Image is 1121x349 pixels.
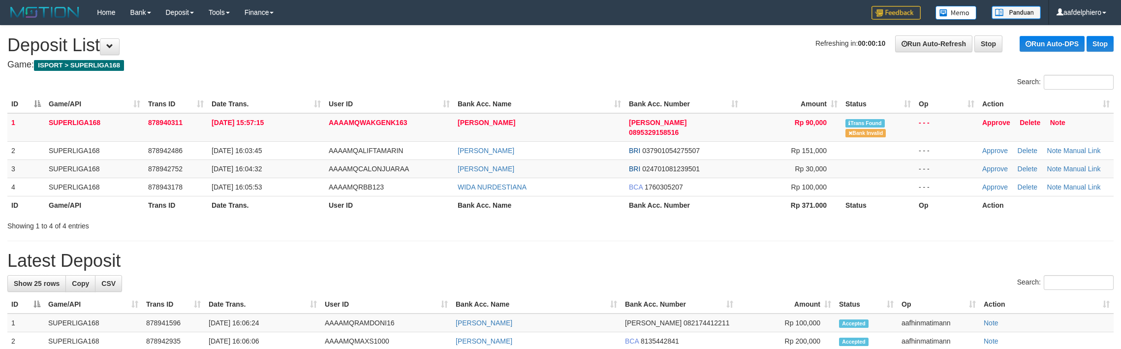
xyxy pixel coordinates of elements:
span: Copy [72,280,89,287]
td: - - - [915,178,978,196]
span: Bank is not match [845,129,886,137]
td: SUPERLIGA168 [45,113,144,142]
th: Action [978,196,1114,214]
td: 1 [7,113,45,142]
th: Status: activate to sort column ascending [841,95,915,113]
th: Date Trans. [208,196,325,214]
a: Delete [1018,147,1037,155]
a: Manual Link [1063,183,1101,191]
th: Bank Acc. Name [454,196,625,214]
a: Run Auto-DPS [1020,36,1085,52]
img: panduan.png [992,6,1041,19]
td: - - - [915,113,978,142]
h1: Deposit List [7,35,1114,55]
th: Op [915,196,978,214]
td: 1 [7,314,44,332]
a: Manual Link [1063,165,1101,173]
th: User ID: activate to sort column ascending [325,95,454,113]
h1: Latest Deposit [7,251,1114,271]
td: AAAAMQRAMDONI16 [321,314,452,332]
span: 878943178 [148,183,183,191]
th: ID [7,196,45,214]
a: Note [1047,183,1062,191]
th: Bank Acc. Number: activate to sort column ascending [625,95,742,113]
th: Game/API: activate to sort column ascending [45,95,144,113]
th: Action: activate to sort column ascending [978,95,1114,113]
th: Game/API [45,196,144,214]
th: Op: activate to sort column ascending [898,295,980,314]
th: Rp 371.000 [742,196,841,214]
span: [DATE] 15:57:15 [212,119,264,127]
td: SUPERLIGA168 [45,178,144,196]
th: Bank Acc. Number: activate to sort column ascending [621,295,737,314]
a: CSV [95,275,122,292]
h4: Game: [7,60,1114,70]
a: Note [984,319,998,327]
strong: 00:00:10 [858,39,885,47]
th: User ID [325,196,454,214]
span: BRI [629,165,640,173]
td: 4 [7,178,45,196]
span: BCA [629,183,643,191]
td: - - - [915,159,978,178]
span: Show 25 rows [14,280,60,287]
span: Copy 037901054275507 to clipboard [642,147,700,155]
td: 2 [7,141,45,159]
span: Rp 30,000 [795,165,827,173]
th: Amount: activate to sort column ascending [737,295,835,314]
span: AAAAMQALIFTAMARIN [329,147,403,155]
span: Similar transaction found [845,119,885,127]
img: MOTION_logo.png [7,5,82,20]
td: aafhinmatimann [898,314,980,332]
a: WIDA NURDESTIANA [458,183,527,191]
span: Copy 0895329158516 to clipboard [629,128,679,136]
th: Trans ID: activate to sort column ascending [144,95,208,113]
span: Copy 024701081239501 to clipboard [642,165,700,173]
span: Refreshing in: [815,39,885,47]
span: Rp 90,000 [795,119,827,127]
span: Copy 1760305207 to clipboard [645,183,683,191]
th: Date Trans.: activate to sort column ascending [208,95,325,113]
a: [PERSON_NAME] [458,119,515,127]
a: Note [984,337,998,345]
a: Show 25 rows [7,275,66,292]
th: User ID: activate to sort column ascending [321,295,452,314]
span: CSV [101,280,116,287]
span: [PERSON_NAME] [629,119,686,127]
th: Status [841,196,915,214]
td: [DATE] 16:06:24 [205,314,321,332]
td: SUPERLIGA168 [45,159,144,178]
span: 878942486 [148,147,183,155]
span: AAAAMQWAKGENK163 [329,119,407,127]
th: Amount: activate to sort column ascending [742,95,841,113]
label: Search: [1017,275,1114,290]
th: ID: activate to sort column descending [7,295,44,314]
a: [PERSON_NAME] [456,337,512,345]
span: [PERSON_NAME] [625,319,682,327]
th: Game/API: activate to sort column ascending [44,295,142,314]
th: Bank Acc. Number [625,196,742,214]
a: Manual Link [1063,147,1101,155]
a: Approve [982,183,1008,191]
td: Rp 100,000 [737,314,835,332]
th: Op: activate to sort column ascending [915,95,978,113]
th: Date Trans.: activate to sort column ascending [205,295,321,314]
span: Copy 082174412211 to clipboard [684,319,729,327]
span: AAAAMQRBB123 [329,183,384,191]
span: [DATE] 16:04:32 [212,165,262,173]
span: Rp 151,000 [791,147,827,155]
a: Approve [982,165,1008,173]
a: Run Auto-Refresh [895,35,972,52]
a: [PERSON_NAME] [456,319,512,327]
span: [DATE] 16:05:53 [212,183,262,191]
input: Search: [1044,75,1114,90]
span: BRI [629,147,640,155]
a: Approve [982,119,1010,127]
span: Rp 100,000 [791,183,827,191]
a: [PERSON_NAME] [458,147,514,155]
a: Copy [65,275,95,292]
th: Trans ID [144,196,208,214]
td: - - - [915,141,978,159]
a: Delete [1020,119,1040,127]
a: Approve [982,147,1008,155]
